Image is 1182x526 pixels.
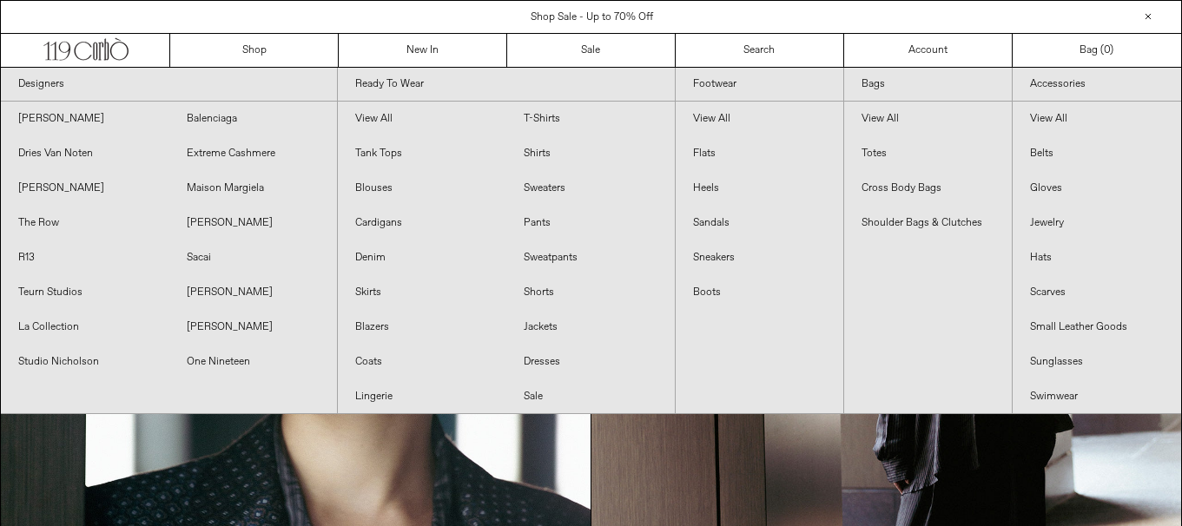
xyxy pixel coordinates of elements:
a: Scarves [1013,275,1181,310]
a: Lingerie [338,379,506,414]
span: ) [1104,43,1113,58]
a: View All [1013,102,1181,136]
a: Sweatpants [506,240,675,275]
a: Sneakers [676,240,843,275]
a: Flats [676,136,843,171]
a: Skirts [338,275,506,310]
a: View All [844,102,1012,136]
a: Balenciaga [169,102,338,136]
a: Blouses [338,171,506,206]
a: View All [338,102,506,136]
a: Search [676,34,844,67]
a: Hats [1013,240,1181,275]
a: Account [844,34,1013,67]
a: Gloves [1013,171,1181,206]
a: R13 [1,240,169,275]
a: Jewelry [1013,206,1181,240]
a: Swimwear [1013,379,1181,414]
a: Jackets [506,310,675,345]
a: Blazers [338,310,506,345]
a: Studio Nicholson [1,345,169,379]
a: Extreme Cashmere [169,136,338,171]
a: Pants [506,206,675,240]
a: Tank Tops [338,136,506,171]
a: Boots [676,275,843,310]
a: Bags [844,68,1012,102]
a: Designers [1,68,337,102]
a: Maison Margiela [169,171,338,206]
a: Heels [676,171,843,206]
a: Coats [338,345,506,379]
a: Dresses [506,345,675,379]
a: Cardigans [338,206,506,240]
a: Shop [170,34,339,67]
a: Teurn Studios [1,275,169,310]
a: Sweaters [506,171,675,206]
a: Footwear [676,68,843,102]
a: View All [676,102,843,136]
a: Sacai [169,240,338,275]
a: [PERSON_NAME] [169,310,338,345]
a: Sandals [676,206,843,240]
a: [PERSON_NAME] [169,275,338,310]
a: [PERSON_NAME] [1,102,169,136]
a: Ready To Wear [338,68,674,102]
a: Shirts [506,136,675,171]
a: [PERSON_NAME] [1,171,169,206]
a: [PERSON_NAME] [169,206,338,240]
a: Totes [844,136,1012,171]
a: One Nineteen [169,345,338,379]
a: The Row [1,206,169,240]
a: Belts [1013,136,1181,171]
a: Sale [506,379,675,414]
a: Sunglasses [1013,345,1181,379]
a: Accessories [1013,68,1181,102]
a: Dries Van Noten [1,136,169,171]
a: Small Leather Goods [1013,310,1181,345]
a: New In [339,34,507,67]
a: Sale [507,34,676,67]
a: Bag () [1013,34,1181,67]
a: Shop Sale - Up to 70% Off [531,10,653,24]
a: Shoulder Bags & Clutches [844,206,1012,240]
a: Shorts [506,275,675,310]
a: T-Shirts [506,102,675,136]
a: Denim [338,240,506,275]
a: La Collection [1,310,169,345]
span: 0 [1104,43,1110,57]
a: Cross Body Bags [844,171,1012,206]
